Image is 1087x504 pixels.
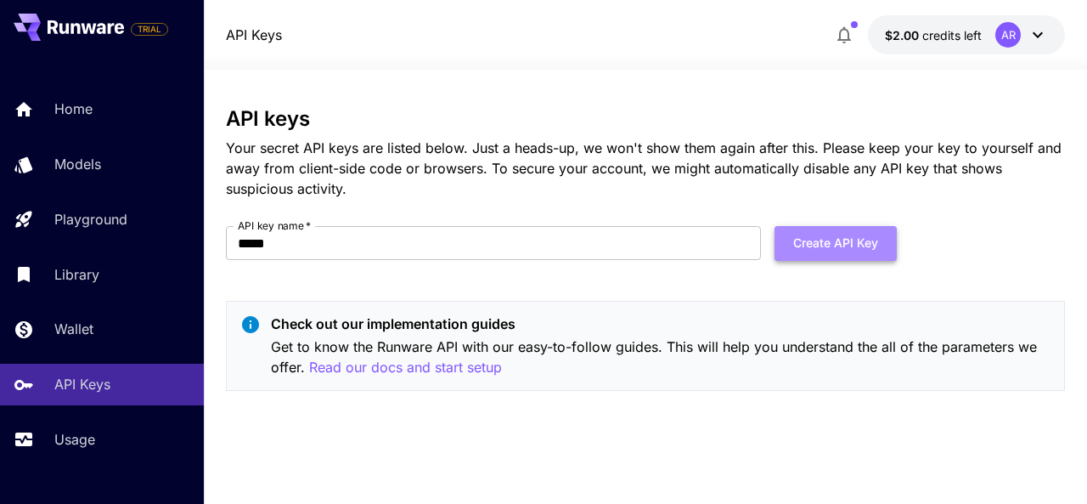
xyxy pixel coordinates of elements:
[54,264,99,285] p: Library
[226,25,282,45] nav: breadcrumb
[226,107,1065,131] h3: API keys
[885,28,922,42] span: $2.00
[271,337,1050,378] p: Get to know the Runware API with our easy-to-follow guides. This will help you understand the all...
[131,19,168,39] span: Add your payment card to enable full platform functionality.
[309,357,502,378] button: Read our docs and start setup
[238,218,311,233] label: API key name
[226,138,1065,199] p: Your secret API keys are listed below. Just a heads-up, we won't show them again after this. Plea...
[54,319,93,339] p: Wallet
[54,209,127,229] p: Playground
[868,15,1065,54] button: $2.00AR
[995,22,1021,48] div: AR
[132,23,167,36] span: TRIAL
[54,99,93,119] p: Home
[54,374,110,394] p: API Keys
[922,28,982,42] span: credits left
[885,26,982,44] div: $2.00
[54,429,95,450] p: Usage
[271,314,1050,334] p: Check out our implementation guides
[226,25,282,45] a: API Keys
[54,154,101,174] p: Models
[774,226,897,261] button: Create API Key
